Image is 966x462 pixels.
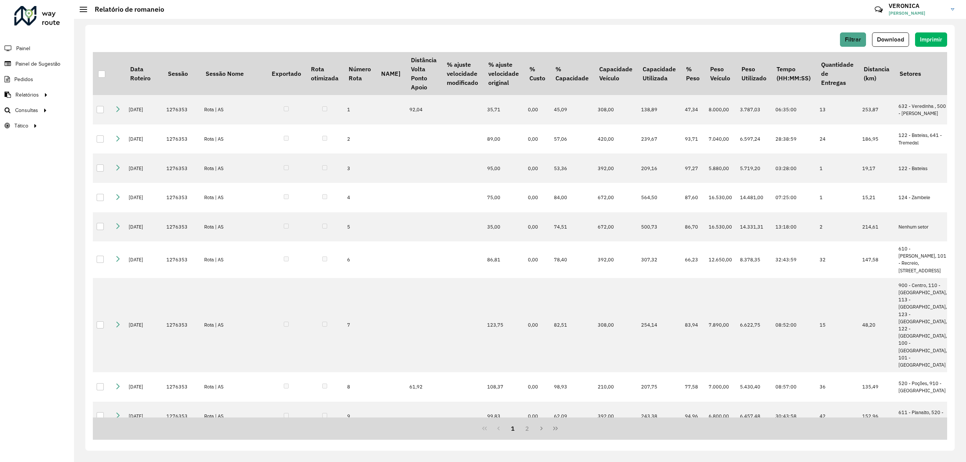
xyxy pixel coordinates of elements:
[163,95,200,124] td: 1276353
[343,241,381,278] td: 6
[816,183,858,212] td: 1
[772,402,816,431] td: 30:43:58
[705,372,736,402] td: 7.000,00
[637,241,681,278] td: 307,32
[681,183,705,212] td: 87,60
[681,153,705,183] td: 97,27
[125,124,163,154] td: [DATE]
[915,32,947,47] button: Imprimir
[87,5,164,14] h2: Relatório de romaneio
[524,183,550,212] td: 0,00
[125,183,163,212] td: [DATE]
[705,212,736,242] td: 16.530,00
[125,241,163,278] td: [DATE]
[550,402,594,431] td: 62,09
[816,212,858,242] td: 2
[125,278,163,372] td: [DATE]
[520,421,534,436] button: 2
[772,153,816,183] td: 03:28:00
[877,36,904,43] span: Download
[681,278,705,372] td: 83,94
[550,52,594,95] th: % Capacidade
[483,278,524,372] td: 123,75
[306,52,343,95] th: Rota otimizada
[594,402,637,431] td: 392,00
[637,372,681,402] td: 207,75
[125,52,163,95] th: Data Roteiro
[895,124,951,154] td: 122 - Bateias, 641 - Tremedal
[343,278,381,372] td: 7
[524,241,550,278] td: 0,00
[163,212,200,242] td: 1276353
[816,402,858,431] td: 42
[872,32,909,47] button: Download
[895,241,951,278] td: 610 - [PERSON_NAME], 101 - Recreio, [STREET_ADDRESS]
[772,278,816,372] td: 08:52:00
[125,212,163,242] td: [DATE]
[550,153,594,183] td: 53,36
[895,402,951,431] td: 611 - Planalto, 520 - Poções
[163,124,200,154] td: 1276353
[163,183,200,212] td: 1276353
[681,372,705,402] td: 77,58
[858,212,894,242] td: 214,61
[705,124,736,154] td: 7.040,00
[736,402,771,431] td: 6.457,48
[637,278,681,372] td: 254,14
[637,95,681,124] td: 138,89
[406,52,441,95] th: Distância Volta Ponto Apoio
[705,183,736,212] td: 16.530,00
[524,153,550,183] td: 0,00
[637,212,681,242] td: 500,73
[594,95,637,124] td: 308,00
[524,95,550,124] td: 0,00
[858,153,894,183] td: 19,17
[895,212,951,242] td: Nenhum setor
[524,124,550,154] td: 0,00
[858,372,894,402] td: 135,49
[16,45,30,52] span: Painel
[772,372,816,402] td: 08:57:00
[550,95,594,124] td: 45,09
[637,183,681,212] td: 564,50
[736,372,771,402] td: 5.430,40
[550,183,594,212] td: 84,00
[889,10,945,17] span: [PERSON_NAME]
[681,241,705,278] td: 66,23
[483,153,524,183] td: 95,00
[772,124,816,154] td: 28:38:59
[200,212,266,242] td: Rota | AS
[705,52,736,95] th: Peso Veículo
[736,278,771,372] td: 6.622,75
[125,153,163,183] td: [DATE]
[483,95,524,124] td: 35,71
[524,402,550,431] td: 0,00
[125,402,163,431] td: [DATE]
[858,402,894,431] td: 152,96
[772,95,816,124] td: 06:35:00
[343,153,381,183] td: 3
[705,95,736,124] td: 8.000,00
[637,402,681,431] td: 243,38
[200,372,266,402] td: Rota | AS
[406,372,441,402] td: 61,92
[343,212,381,242] td: 5
[550,124,594,154] td: 57,06
[15,60,60,68] span: Painel de Sugestão
[483,241,524,278] td: 86,81
[125,372,163,402] td: [DATE]
[816,124,858,154] td: 24
[736,124,771,154] td: 6.597,24
[858,95,894,124] td: 253,87
[772,212,816,242] td: 13:18:00
[524,52,550,95] th: % Custo
[483,124,524,154] td: 89,00
[681,95,705,124] td: 47,34
[681,212,705,242] td: 86,70
[816,52,858,95] th: Quantidade de Entregas
[163,153,200,183] td: 1276353
[200,153,266,183] td: Rota | AS
[163,372,200,402] td: 1276353
[681,402,705,431] td: 94,96
[816,95,858,124] td: 13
